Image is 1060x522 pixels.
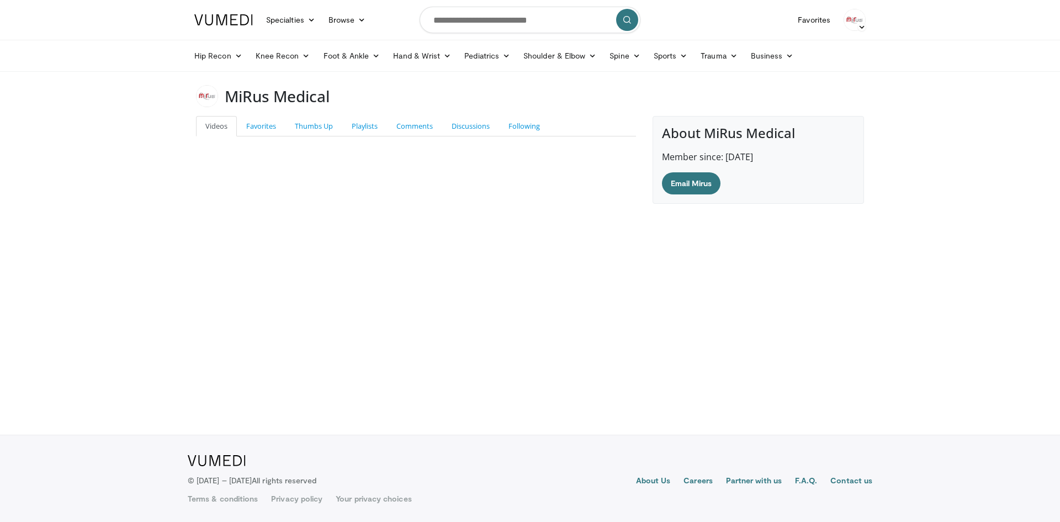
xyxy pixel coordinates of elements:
img: Avatar [844,9,866,31]
a: Knee Recon [249,45,317,67]
a: Careers [683,475,713,488]
a: Your privacy choices [336,493,411,504]
p: © [DATE] – [DATE] [188,475,317,486]
a: Sports [647,45,695,67]
p: Member since: [DATE] [662,150,855,164]
a: Email Mirus [662,172,721,194]
a: Shoulder & Elbow [517,45,603,67]
a: Privacy policy [271,493,322,504]
input: Search topics, interventions [420,7,640,33]
a: Business [744,45,801,67]
a: Playlists [342,116,387,136]
a: Partner with us [726,475,782,488]
a: Terms & conditions [188,493,258,504]
a: Videos [196,116,237,136]
a: Trauma [694,45,744,67]
a: Favorites [791,9,837,31]
img: Avatar [196,85,218,107]
a: Browse [322,9,373,31]
a: Discussions [442,116,499,136]
a: Hand & Wrist [386,45,458,67]
a: Hip Recon [188,45,249,67]
a: Pediatrics [458,45,517,67]
h4: About MiRus Medical [662,125,855,141]
a: Foot & Ankle [317,45,387,67]
a: About Us [636,475,671,488]
img: VuMedi Logo [194,14,253,25]
a: Specialties [259,9,322,31]
a: Contact us [830,475,872,488]
a: Favorites [237,116,285,136]
span: All rights reserved [252,476,316,485]
a: Following [499,116,549,136]
img: VuMedi Logo [188,455,246,466]
a: Comments [387,116,442,136]
a: Thumbs Up [285,116,342,136]
a: Spine [603,45,646,67]
a: F.A.Q. [795,475,817,488]
h3: MiRus Medical [225,85,330,107]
